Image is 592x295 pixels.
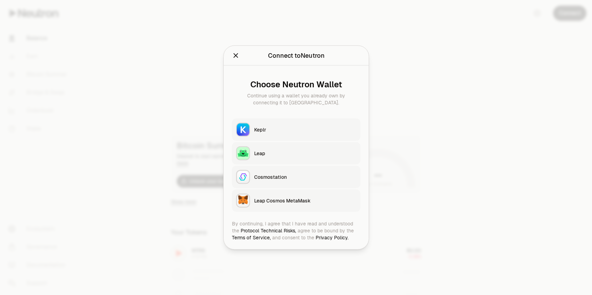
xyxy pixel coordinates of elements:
[237,123,249,136] img: Keplr
[232,166,360,188] button: CosmostationCosmostation
[232,220,360,241] div: By continuing, I agree that I have read and understood the agree to be bound by the and consent t...
[232,119,360,141] button: KeplrKeplr
[237,171,249,183] img: Cosmostation
[254,150,356,157] div: Leap
[237,92,355,106] div: Continue using a wallet you already own by connecting it to [GEOGRAPHIC_DATA].
[232,234,271,241] a: Terms of Service,
[254,174,356,181] div: Cosmostation
[241,228,296,234] a: Protocol Technical Risks,
[254,126,356,133] div: Keplr
[268,51,324,61] div: Connect to Neutron
[237,194,249,207] img: Leap Cosmos MetaMask
[237,147,249,160] img: Leap
[232,142,360,165] button: LeapLeap
[237,80,355,89] div: Choose Neutron Wallet
[232,51,240,61] button: Close
[254,197,356,204] div: Leap Cosmos MetaMask
[232,190,360,212] button: Leap Cosmos MetaMaskLeap Cosmos MetaMask
[316,234,349,241] a: Privacy Policy.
